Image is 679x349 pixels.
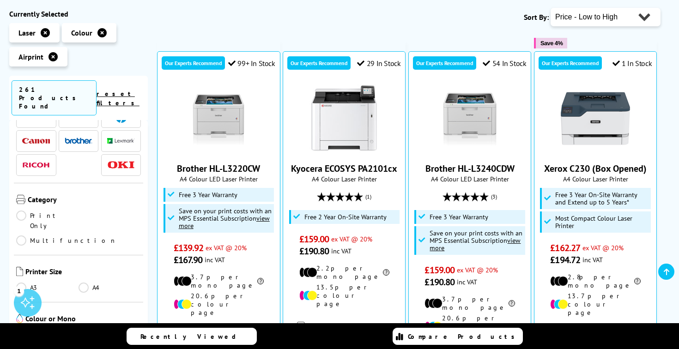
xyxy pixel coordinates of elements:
[413,56,476,70] div: Our Experts Recommend
[179,191,237,199] span: Free 3 Year Warranty
[555,191,648,206] span: Free 3 Year On-Site Warranty and Extend up to 5 Years*
[162,174,275,183] span: A4 Colour LED Laser Printer
[28,195,141,206] span: Category
[97,90,139,107] a: reset filters
[550,292,640,317] li: 13.7p per colour page
[430,236,521,252] u: view more
[425,162,515,174] a: Brother HL-L3240CDW
[550,254,580,266] span: £194.72
[365,188,371,205] span: (1)
[299,283,389,308] li: 13.5p per colour page
[107,138,135,144] img: Lexmark
[331,235,372,243] span: ex VAT @ 20%
[22,138,50,144] img: Canon
[162,56,225,70] div: Our Experts Recommend
[299,264,389,281] li: 2.2p per mono page
[174,242,204,254] span: £139.92
[357,59,400,68] div: 29 In Stock
[25,267,141,278] span: Printer Size
[174,292,264,317] li: 20.6p per colour page
[304,213,387,221] span: Free 2 Year On-Site Warranty
[177,162,260,174] a: Brother HL-L3220CW
[457,265,498,274] span: ex VAT @ 20%
[184,84,253,153] img: Brother HL-L3220CW
[205,255,225,264] span: inc VAT
[174,273,264,289] li: 3.7p per mono page
[291,162,397,174] a: Kyocera ECOSYS PA2101cx
[582,243,624,252] span: ex VAT @ 20%
[539,174,652,183] span: A4 Colour Laser Printer
[555,215,648,229] span: Most Compact Colour Laser Printer
[107,135,135,147] a: Lexmark
[424,276,455,288] span: £190.80
[22,135,50,147] a: Canon
[18,28,36,37] span: Laser
[309,84,379,153] img: Kyocera ECOSYS PA2101cx
[491,188,497,205] span: (3)
[393,328,523,345] a: Compare Products
[206,243,247,252] span: ex VAT @ 20%
[309,146,379,155] a: Kyocera ECOSYS PA2101cx
[561,84,630,153] img: Xerox C230 (Box Opened)
[413,174,526,183] span: A4 Colour LED Laser Printer
[127,328,257,345] a: Recently Viewed
[16,235,117,246] a: Multifunction
[483,59,526,68] div: 54 In Stock
[430,213,488,221] span: Free 3 Year Warranty
[524,12,549,22] span: Sort By:
[107,161,135,169] img: OKI
[550,273,640,289] li: 2.8p per mono page
[424,264,455,276] span: £159.00
[430,229,522,252] span: Save on your print costs with an MPS Essential Subscription
[22,159,50,171] a: Ricoh
[14,286,24,296] div: 1
[18,52,43,61] span: Airprint
[550,242,580,254] span: £162.27
[539,56,602,70] div: Our Experts Recommend
[435,146,504,155] a: Brother HL-L3240CDW
[331,247,352,255] span: inc VAT
[424,314,515,339] li: 20.6p per colour page
[612,59,652,68] div: 1 In Stock
[287,56,351,70] div: Our Experts Recommend
[71,28,92,37] span: Colour
[16,283,79,293] a: A3
[16,314,23,323] img: Colour or Mono
[179,214,270,230] u: view more
[228,59,275,68] div: 99+ In Stock
[184,146,253,155] a: Brother HL-L3220CW
[25,314,141,325] span: Colour or Mono
[79,283,141,293] a: A4
[424,295,515,312] li: 3.7p per mono page
[299,245,329,257] span: £190.80
[299,233,329,245] span: £159.00
[65,135,92,147] a: Brother
[65,138,92,144] img: Brother
[16,267,23,276] img: Printer Size
[288,315,400,341] div: modal_delivery
[140,332,245,341] span: Recently Viewed
[12,80,97,115] span: 261 Products Found
[435,84,504,153] img: Brother HL-L3240CDW
[457,277,477,286] span: inc VAT
[16,195,25,204] img: Category
[582,255,603,264] span: inc VAT
[107,159,135,171] a: OKI
[174,254,203,266] span: £167.90
[534,38,567,48] button: Save 4%
[16,211,79,231] a: Print Only
[179,206,272,230] span: Save on your print costs with an MPS Essential Subscription
[408,332,520,341] span: Compare Products
[540,40,563,47] span: Save 4%
[561,146,630,155] a: Xerox C230 (Box Opened)
[288,174,400,183] span: A4 Colour Laser Printer
[544,162,647,174] a: Xerox C230 (Box Opened)
[9,9,148,18] div: Currently Selected
[22,162,50,168] img: Ricoh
